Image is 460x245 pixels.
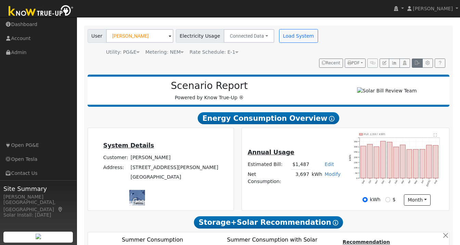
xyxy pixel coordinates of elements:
button: Export Interval Data [412,59,422,68]
a: Edit [325,162,334,167]
rect: onclick="" [361,146,366,178]
td: Estimated Bill: [247,159,291,169]
a: Modify [325,171,341,177]
text: Jan [388,180,392,184]
text: Oct [368,180,372,184]
img: Solar Bill Review Team [357,87,417,94]
button: month [404,194,431,206]
u: System Details [103,142,154,149]
td: Customer: [102,153,129,163]
td: Net Consumption: [247,169,291,186]
text: [DATE] [426,180,431,187]
input: Select a User [106,29,173,43]
div: [GEOGRAPHIC_DATA], [GEOGRAPHIC_DATA] [3,199,73,213]
button: Settings [422,59,433,68]
button: Multi-Series Graph [389,59,399,68]
td: [PERSON_NAME] [129,153,220,163]
text: Nov [374,180,378,184]
text: Summer Consumption with Solar [227,236,317,243]
img: Google [131,197,154,206]
rect: onclick="" [427,145,432,178]
rect: onclick="" [394,147,399,178]
label: kWh [370,196,381,203]
a: Map [57,207,64,212]
img: retrieve [36,234,41,239]
rect: onclick="" [387,142,393,178]
div: Metering: NEM [145,49,184,56]
text: kWh [349,155,352,161]
rect: onclick="" [434,145,439,178]
text: 50 [355,172,358,174]
input: kWh [363,197,367,202]
div: Solar Install: [DATE] [3,211,73,219]
u: Recommendation [343,239,390,245]
button: Edit User [380,59,389,68]
td: 3,697 [291,169,310,186]
rect: onclick="" [368,144,373,178]
text: 0 [356,177,358,179]
text: 100 [354,166,358,169]
span: Alias: HE1 [189,49,238,55]
rect: onclick="" [400,145,406,178]
text: Feb [394,180,398,184]
a: Open this area in Google Maps (opens a new window) [131,197,154,206]
span: PDF [347,61,360,65]
span: [PERSON_NAME] [413,6,453,11]
text: 350 [354,140,358,142]
text: Jun [421,180,425,184]
label: $ [393,196,396,203]
span: Site Summary [3,184,73,193]
rect: onclick="" [414,149,419,178]
h2: Scenario Report [94,80,324,92]
button: Load System [279,29,318,43]
text: Aug [434,180,438,184]
text: 150 [354,161,358,164]
span: User [88,29,106,43]
text: Sep [362,180,365,184]
text: Mar [401,180,405,184]
span: Electricity Usage [176,29,224,43]
rect: onclick="" [407,150,412,178]
button: Connected Data [224,29,274,43]
text: May [414,180,418,184]
rect: onclick="" [374,146,379,178]
text: 250 [354,151,358,153]
u: Annual Usage [248,149,294,156]
text: Pull 3,697 kWh [364,132,386,136]
td: Address: [102,163,129,172]
i: Show Help [333,220,338,225]
div: [PERSON_NAME] [3,193,73,201]
text: Summer Consumption [122,236,183,243]
button: Recent [319,59,343,68]
input: $ [385,197,390,202]
text: 300 [354,145,358,148]
div: Powered by Know True-Up ® [91,80,328,101]
span: Storage+Solar Recommendation [194,216,343,229]
text: 200 [354,156,358,158]
rect: onclick="" [381,141,386,178]
text: Apr [408,180,411,184]
td: kWh [311,169,324,186]
button: PDF [345,59,366,68]
td: [STREET_ADDRESS][PERSON_NAME] [129,163,220,172]
text: Dec [381,180,385,184]
rect: onclick="" [420,149,425,178]
a: Help Link [435,59,445,68]
a: Terms (opens in new tab) [133,201,143,205]
i: Show Help [329,116,334,121]
button: Login As [399,59,410,68]
div: Utility: PG&E [106,49,140,56]
img: Know True-Up [5,4,77,19]
td: $1,487 [291,159,310,169]
span: Energy Consumption Overview [198,112,339,125]
text:  [434,133,437,137]
td: [GEOGRAPHIC_DATA] [129,172,220,182]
